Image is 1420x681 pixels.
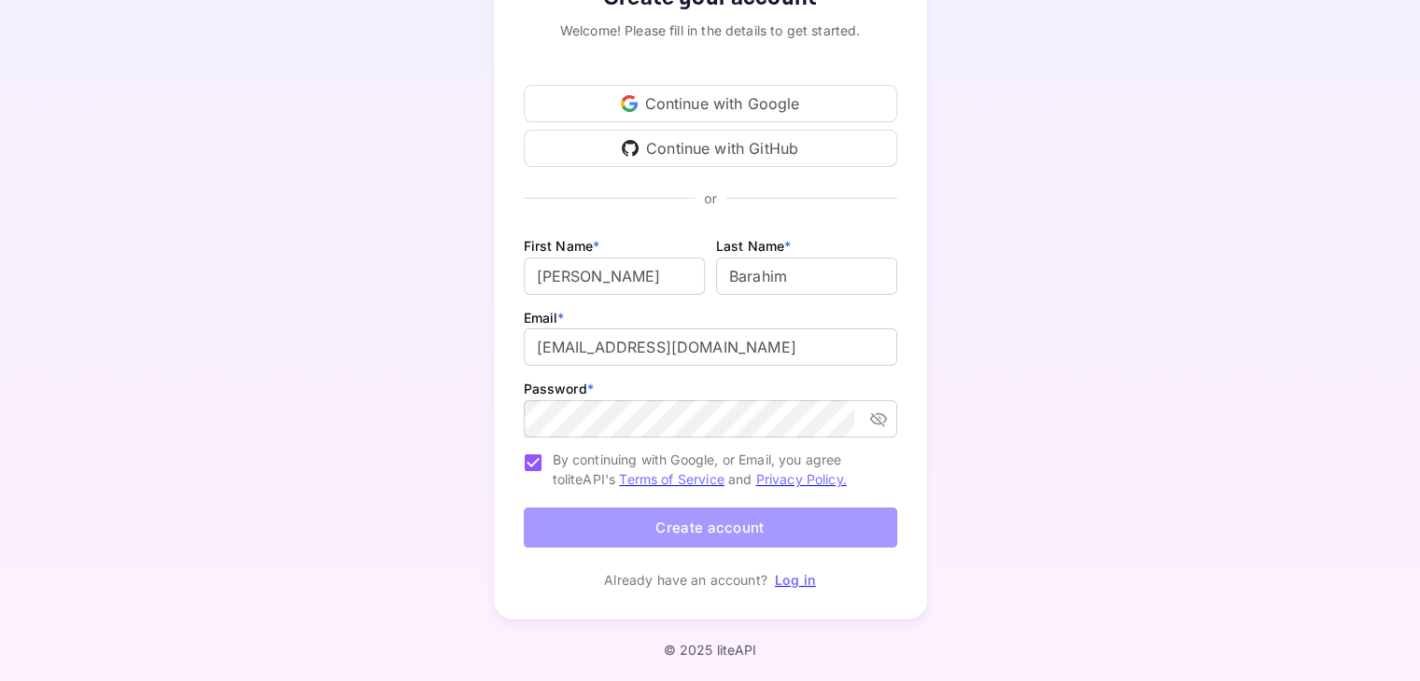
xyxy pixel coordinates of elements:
[524,130,897,167] div: Continue with GitHub
[716,257,897,295] input: Doe
[663,642,756,658] p: © 2025 liteAPI
[524,310,565,326] label: Email
[756,471,847,487] a: Privacy Policy.
[553,450,882,489] span: By continuing with Google, or Email, you agree to liteAPI's and
[619,471,724,487] a: Terms of Service
[862,402,895,436] button: toggle password visibility
[775,572,816,588] a: Log in
[524,257,705,295] input: John
[716,238,792,254] label: Last Name
[524,328,897,366] input: johndoe@gmail.com
[524,381,594,396] label: Password
[604,570,767,590] p: Already have an account?
[524,238,600,254] label: First Name
[524,85,897,122] div: Continue with Google
[524,21,897,40] div: Welcome! Please fill in the details to get started.
[524,507,897,548] button: Create account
